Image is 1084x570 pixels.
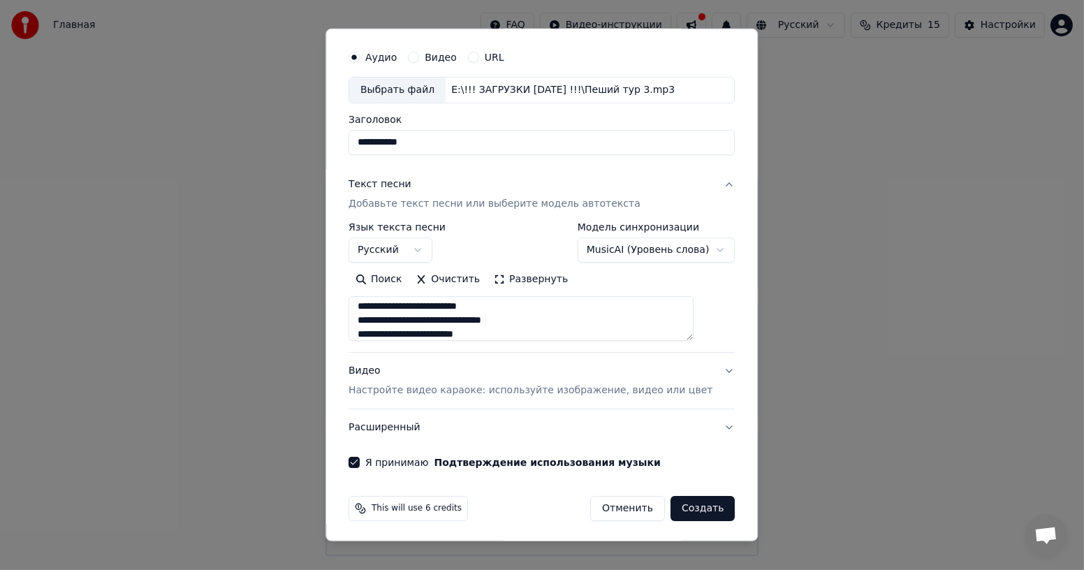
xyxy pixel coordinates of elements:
[349,409,735,446] button: Расширенный
[349,177,411,191] div: Текст песни
[485,52,504,62] label: URL
[487,268,575,291] button: Развернуть
[372,503,462,514] span: This will use 6 credits
[365,458,661,467] label: Я принимаю
[349,222,735,352] div: Текст песниДобавьте текст песни или выберите модель автотекста
[434,458,661,467] button: Я принимаю
[349,222,446,232] label: Язык текста песни
[590,496,665,521] button: Отменить
[349,166,735,222] button: Текст песниДобавьте текст песни или выберите модель автотекста
[365,52,397,62] label: Аудио
[349,383,712,397] p: Настройте видео караоке: используйте изображение, видео или цвет
[446,83,680,97] div: E:\!!! ЗАГРУЗКИ [DATE] !!!\Пеший тур 3.mp3
[409,268,488,291] button: Очистить
[425,52,457,62] label: Видео
[349,115,735,124] label: Заголовок
[349,78,446,103] div: Выбрать файл
[578,222,735,232] label: Модель синхронизации
[671,496,735,521] button: Создать
[349,197,640,211] p: Добавьте текст песни или выберите модель автотекста
[349,353,735,409] button: ВидеоНастройте видео караоке: используйте изображение, видео или цвет
[349,364,712,397] div: Видео
[349,268,409,291] button: Поиск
